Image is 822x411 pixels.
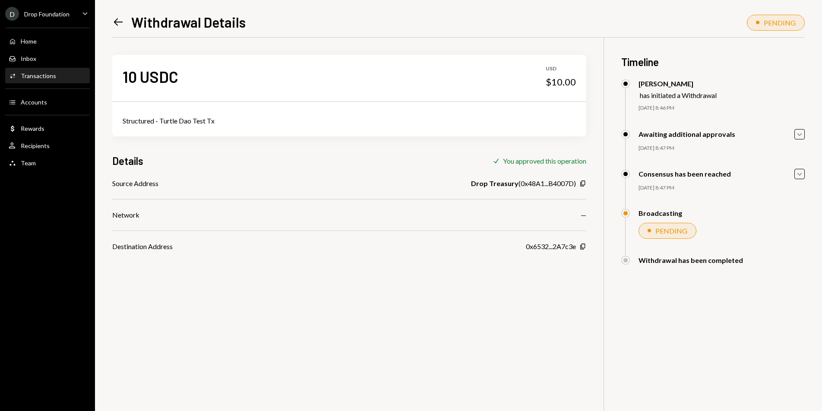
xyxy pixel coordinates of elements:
[21,98,47,106] div: Accounts
[546,65,576,73] div: USD
[639,170,731,178] div: Consensus has been reached
[655,227,687,235] div: PENDING
[639,209,682,217] div: Broadcasting
[5,138,90,153] a: Recipients
[639,79,717,88] div: [PERSON_NAME]
[764,19,796,27] div: PENDING
[5,120,90,136] a: Rewards
[639,145,805,152] div: [DATE] 8:47 PM
[5,51,90,66] a: Inbox
[21,125,44,132] div: Rewards
[131,13,246,31] h1: Withdrawal Details
[5,94,90,110] a: Accounts
[112,178,158,189] div: Source Address
[503,157,586,165] div: You approved this operation
[112,241,173,252] div: Destination Address
[639,184,805,192] div: [DATE] 8:47 PM
[112,210,139,220] div: Network
[546,76,576,88] div: $10.00
[621,55,805,69] h3: Timeline
[639,130,735,138] div: Awaiting additional approvals
[112,154,143,168] h3: Details
[526,241,576,252] div: 0x6532...2A7c3e
[471,178,576,189] div: ( 0x48A1...B4007D )
[21,142,50,149] div: Recipients
[5,7,19,21] div: D
[5,68,90,83] a: Transactions
[21,55,36,62] div: Inbox
[5,155,90,171] a: Team
[21,72,56,79] div: Transactions
[21,159,36,167] div: Team
[123,67,178,86] div: 10 USDC
[581,210,586,220] div: —
[471,178,518,189] b: Drop Treasury
[639,256,743,264] div: Withdrawal has been completed
[21,38,37,45] div: Home
[5,33,90,49] a: Home
[24,10,70,18] div: Drop Foundation
[639,104,805,112] div: [DATE] 8:46 PM
[640,91,717,99] div: has initiated a Withdrawal
[123,116,576,126] div: Structured - Turtle Dao Test Tx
